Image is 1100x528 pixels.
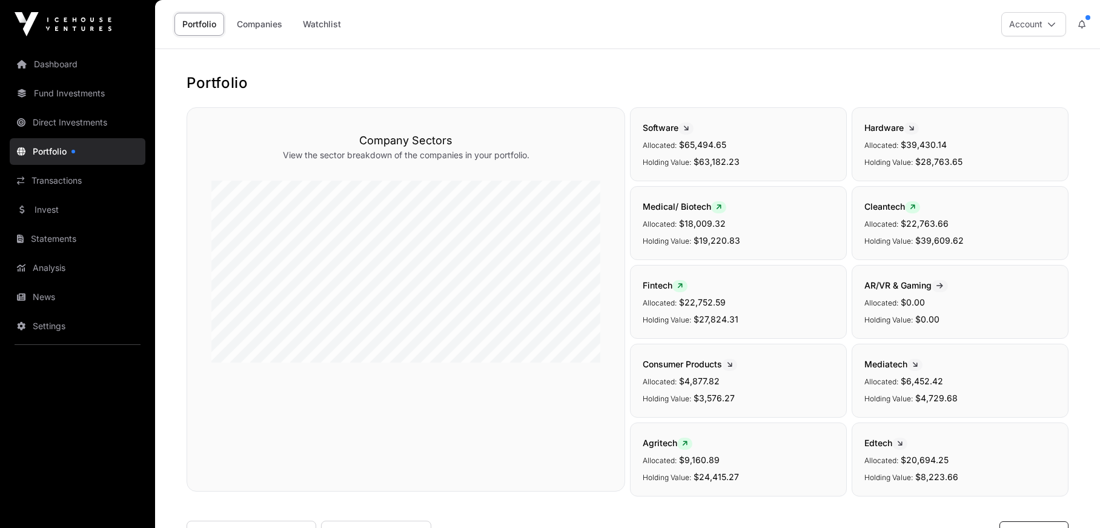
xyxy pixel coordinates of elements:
[10,167,145,194] a: Transactions
[864,456,898,465] span: Allocated:
[10,109,145,136] a: Direct Investments
[10,196,145,223] a: Invest
[174,13,224,36] a: Portfolio
[679,297,726,307] span: $22,752.59
[864,394,913,403] span: Holding Value:
[864,315,913,324] span: Holding Value:
[643,201,726,212] span: Medical/ Biotech
[864,219,898,229] span: Allocated:
[901,376,943,386] span: $6,452.42
[864,377,898,386] span: Allocated:
[864,201,920,212] span: Cleantech
[10,51,145,78] a: Dashboard
[694,314,738,324] span: $27,824.31
[679,218,726,229] span: $18,009.32
[915,472,958,482] span: $8,223.66
[864,298,898,307] span: Allocated:
[679,376,720,386] span: $4,877.82
[1039,470,1100,528] iframe: Chat Widget
[864,158,913,167] span: Holding Value:
[187,73,1069,93] h1: Portfolio
[643,456,677,465] span: Allocated:
[679,455,720,465] span: $9,160.89
[643,298,677,307] span: Allocated:
[643,280,687,290] span: Fintech
[915,156,963,167] span: $28,763.65
[915,393,958,403] span: $4,729.68
[679,139,726,150] span: $65,494.65
[10,138,145,165] a: Portfolio
[643,158,691,167] span: Holding Value:
[915,235,964,246] span: $39,609.62
[643,122,694,133] span: Software
[643,141,677,150] span: Allocated:
[229,13,290,36] a: Companies
[643,438,692,448] span: Agritech
[10,255,145,281] a: Analysis
[211,149,600,161] p: View the sector breakdown of the companies in your portfolio.
[901,218,949,229] span: $22,763.66
[643,359,737,369] span: Consumer Products
[211,132,600,149] h3: Company Sectors
[864,359,923,369] span: Mediatech
[15,12,111,36] img: Icehouse Ventures Logo
[694,393,735,403] span: $3,576.27
[10,80,145,107] a: Fund Investments
[864,122,919,133] span: Hardware
[643,473,691,482] span: Holding Value:
[864,141,898,150] span: Allocated:
[864,236,913,246] span: Holding Value:
[864,473,913,482] span: Holding Value:
[901,139,947,150] span: $39,430.14
[10,313,145,339] a: Settings
[643,219,677,229] span: Allocated:
[10,284,145,310] a: News
[694,472,739,482] span: $24,415.27
[694,235,740,246] span: $19,220.83
[10,226,145,252] a: Statements
[643,394,691,403] span: Holding Value:
[643,377,677,386] span: Allocated:
[864,438,907,448] span: Edtech
[915,314,939,324] span: $0.00
[864,280,948,290] span: AR/VR & Gaming
[1001,12,1066,36] button: Account
[901,297,925,307] span: $0.00
[643,315,691,324] span: Holding Value:
[295,13,349,36] a: Watchlist
[694,156,740,167] span: $63,182.23
[901,455,949,465] span: $20,694.25
[643,236,691,246] span: Holding Value:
